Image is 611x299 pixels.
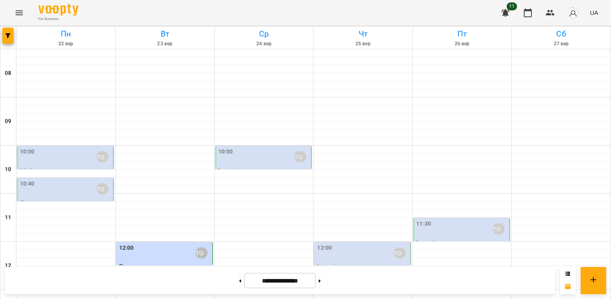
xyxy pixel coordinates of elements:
h6: Пн [18,28,114,40]
img: avatar_s.png [567,7,579,18]
button: UA [587,5,601,20]
button: Menu [10,3,29,22]
label: 10:40 [20,180,35,188]
h6: 10 [5,165,11,174]
h6: 24 вер [216,40,312,48]
span: Майя [20,166,37,174]
div: Вікторія [393,247,405,259]
h6: 09 [5,117,11,126]
img: Voopty Logo [38,4,78,16]
p: Індивідуально [416,239,459,246]
h6: Чт [315,28,411,40]
label: 10:00 [20,147,35,156]
h6: Сб [513,28,609,40]
span: 11 [507,2,517,10]
span: For Business [38,16,78,22]
div: Вікторія [294,151,306,163]
h6: 22 вер [18,40,114,48]
label: 10:00 [218,147,233,156]
label: 12:00 [119,244,134,253]
h6: 08 [5,69,11,78]
div: Вікторія [96,151,108,163]
label: 11:30 [416,220,431,228]
span: UA [590,8,598,17]
h6: Вт [117,28,213,40]
h6: 23 вер [117,40,213,48]
h6: 12 [5,261,11,270]
div: Вікторія [96,183,108,195]
label: 12:00 [317,244,332,253]
div: Вікторія [196,247,208,259]
h6: 11 [5,213,11,222]
h6: 25 вер [315,40,411,48]
span: Ліза індив [20,198,51,206]
h6: 27 вер [513,40,609,48]
h6: Пт [414,28,510,40]
h6: Ср [216,28,312,40]
h6: 26 вер [414,40,510,48]
div: Вікторія [493,223,505,235]
p: Індивідуально [218,167,261,174]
